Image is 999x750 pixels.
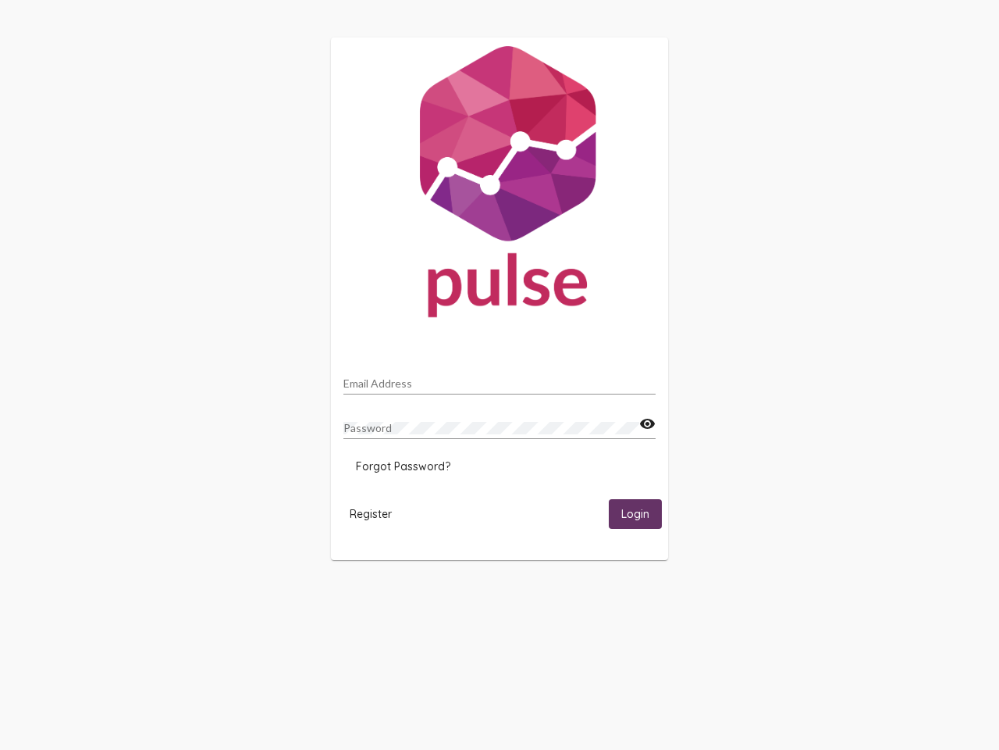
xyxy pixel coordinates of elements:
[331,37,668,333] img: Pulse For Good Logo
[621,508,649,522] span: Login
[343,452,463,480] button: Forgot Password?
[609,499,662,528] button: Login
[350,507,392,521] span: Register
[337,499,404,528] button: Register
[356,459,450,473] span: Forgot Password?
[639,415,656,434] mat-icon: visibility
